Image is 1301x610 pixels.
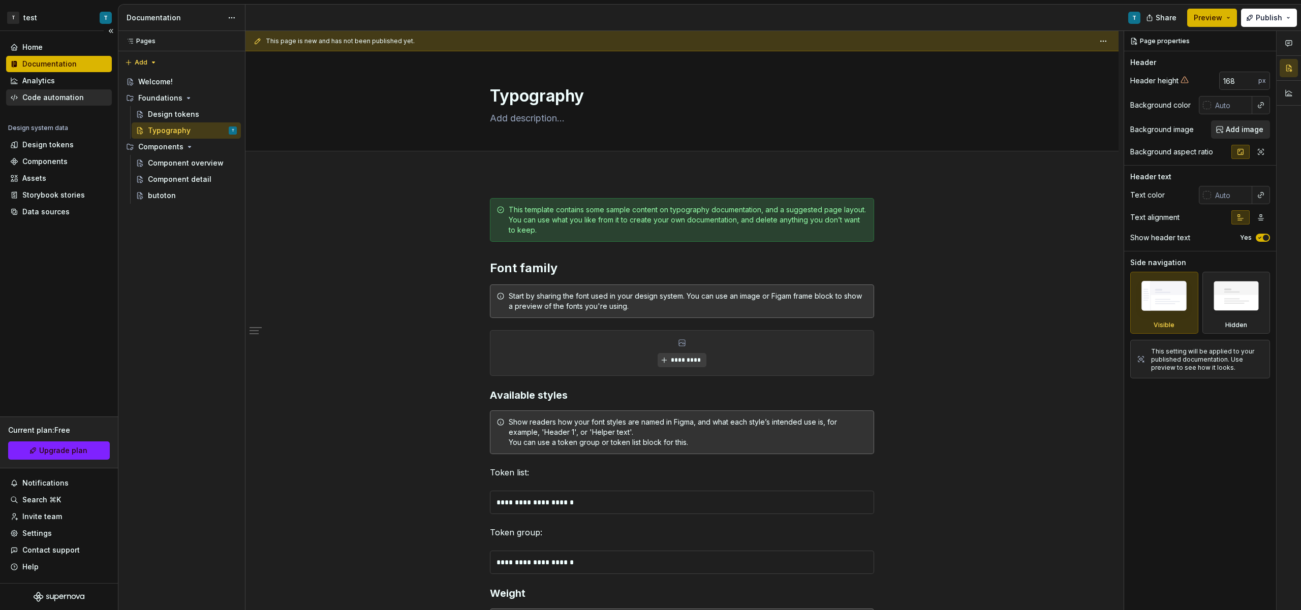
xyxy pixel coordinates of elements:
[1130,147,1213,157] div: Background aspect ratio
[122,139,241,155] div: Components
[1130,76,1179,86] div: Header height
[22,156,68,167] div: Components
[148,174,211,184] div: Component detail
[1132,14,1136,22] div: T
[509,205,868,235] div: This template contains some sample content on typography documentation, and a suggested page layo...
[22,76,55,86] div: Analytics
[1151,347,1263,372] div: This setting will be applied to your published documentation. Use preview to see how it looks.
[22,562,39,572] div: Help
[1211,120,1270,139] button: Add image
[490,260,874,276] h2: Font family
[1225,321,1247,329] div: Hidden
[1154,321,1174,329] div: Visible
[6,542,112,558] button: Contact support
[135,58,147,67] span: Add
[6,187,112,203] a: Storybook stories
[22,511,62,522] div: Invite team
[22,545,80,555] div: Contact support
[8,425,110,435] div: Current plan : Free
[23,13,37,23] div: test
[1256,13,1282,23] span: Publish
[132,106,241,122] a: Design tokens
[1141,9,1183,27] button: Share
[6,170,112,186] a: Assets
[22,207,70,217] div: Data sources
[132,187,241,204] a: butoton
[490,388,874,402] h3: Available styles
[132,122,241,139] a: TypographyT
[34,592,84,602] svg: Supernova Logo
[1130,124,1194,135] div: Background image
[104,24,118,38] button: Collapse sidebar
[8,124,68,132] div: Design system data
[1226,124,1263,135] span: Add image
[1130,190,1165,200] div: Text color
[122,90,241,106] div: Foundations
[509,417,868,447] div: Show readers how your font styles are named in Figma, and what each style’s intended use is, for ...
[104,14,108,22] div: T
[22,495,61,505] div: Search ⌘K
[6,525,112,541] a: Settings
[1156,13,1176,23] span: Share
[6,492,112,508] button: Search ⌘K
[1130,100,1191,110] div: Background color
[1130,258,1186,268] div: Side navigation
[2,7,116,28] button: TtestT
[127,13,223,23] div: Documentation
[122,55,160,70] button: Add
[6,89,112,106] a: Code automation
[22,92,84,103] div: Code automation
[490,466,874,478] p: Token list:
[509,291,868,311] div: Start by sharing the font used in your design system. You can use an image or Figam frame block t...
[138,77,173,87] div: Welcome!
[122,37,156,45] div: Pages
[22,190,85,200] div: Storybook stories
[1130,172,1171,182] div: Header text
[232,125,234,136] div: T
[6,137,112,153] a: Design tokens
[39,445,87,456] span: Upgrade plan
[490,526,874,538] p: Token group:
[148,109,199,119] div: Design tokens
[6,56,112,72] a: Documentation
[1211,96,1252,114] input: Auto
[22,140,74,150] div: Design tokens
[1187,9,1237,27] button: Preview
[7,12,19,24] div: T
[22,528,52,538] div: Settings
[8,441,110,460] a: Upgrade plan
[1211,186,1252,204] input: Auto
[132,171,241,187] a: Component detail
[6,475,112,491] button: Notifications
[266,37,415,45] span: This page is new and has not been published yet.
[138,93,182,103] div: Foundations
[1130,233,1190,243] div: Show header text
[1130,272,1198,334] div: Visible
[122,74,241,204] div: Page tree
[148,125,191,136] div: Typography
[6,204,112,220] a: Data sources
[6,508,112,525] a: Invite team
[6,73,112,89] a: Analytics
[1258,77,1266,85] p: px
[1194,13,1222,23] span: Preview
[148,158,224,168] div: Component overview
[1130,212,1180,222] div: Text alignment
[490,586,874,600] h3: Weight
[1202,272,1271,334] div: Hidden
[132,155,241,171] a: Component overview
[22,173,46,183] div: Assets
[6,559,112,575] button: Help
[1130,57,1156,68] div: Header
[22,42,43,52] div: Home
[1219,72,1258,90] input: Auto
[138,142,183,152] div: Components
[22,478,69,488] div: Notifications
[6,153,112,170] a: Components
[22,59,77,69] div: Documentation
[148,190,176,201] div: butoton
[6,39,112,55] a: Home
[488,84,872,108] textarea: Typography
[1240,234,1252,242] label: Yes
